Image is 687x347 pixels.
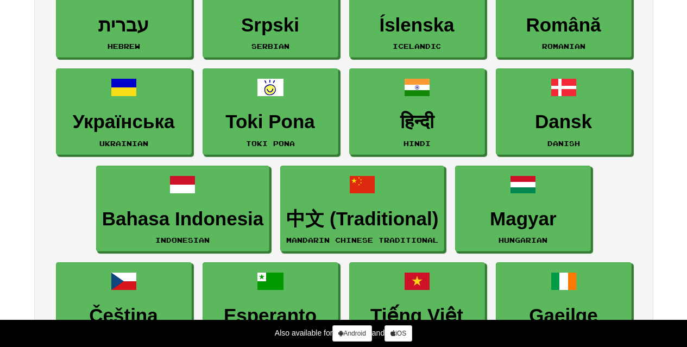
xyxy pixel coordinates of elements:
small: Hungarian [499,236,547,244]
small: Ukrainian [99,140,148,147]
small: Serbian [251,42,289,50]
small: Mandarin Chinese Traditional [286,236,438,244]
h3: Українська [62,111,186,133]
h3: Bahasa Indonesia [102,209,264,230]
a: iOS [385,325,412,342]
small: Hindi [404,140,431,147]
a: हिन्दीHindi [349,68,485,155]
small: Icelandic [393,42,441,50]
a: MagyarHungarian [455,166,591,252]
small: Danish [547,140,580,147]
h3: Íslenska [355,15,479,36]
h3: Srpski [209,15,332,36]
h3: Toki Pona [209,111,332,133]
h3: Gaeilge [502,305,626,326]
h3: Magyar [461,209,585,230]
h3: Română [502,15,626,36]
small: Indonesian [155,236,210,244]
h3: हिन्दी [355,111,479,133]
h3: עברית [62,15,186,36]
a: Bahasa IndonesiaIndonesian [96,166,270,252]
a: 中文 (Traditional)Mandarin Chinese Traditional [280,166,444,252]
small: Hebrew [108,42,140,50]
a: УкраїнськаUkrainian [56,68,192,155]
h3: Dansk [502,111,626,133]
a: Toki PonaToki Pona [203,68,338,155]
a: Android [332,325,371,342]
h3: Tiếng Việt [355,305,479,326]
small: Toki Pona [246,140,295,147]
a: DanskDanish [496,68,632,155]
small: Romanian [542,42,585,50]
h3: 中文 (Traditional) [286,209,438,230]
h3: Esperanto [209,305,332,326]
h3: Čeština [62,305,186,326]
